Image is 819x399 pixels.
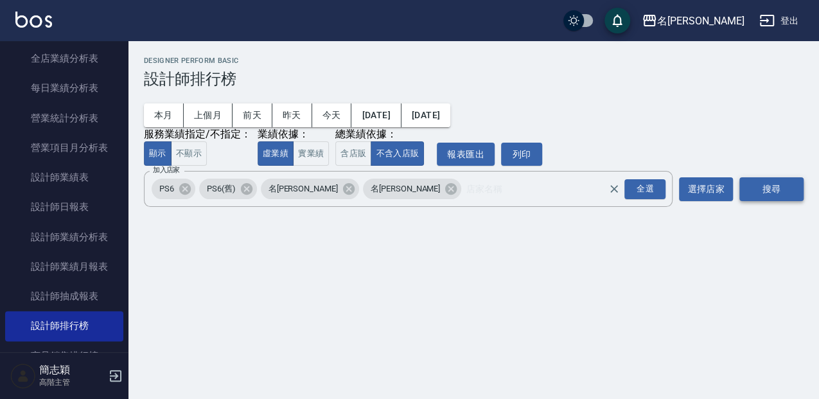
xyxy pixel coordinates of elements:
[153,165,180,175] label: 加入店家
[144,103,184,127] button: 本月
[363,182,448,195] span: 名[PERSON_NAME]
[5,192,123,222] a: 設計師日報表
[637,8,749,34] button: 名[PERSON_NAME]
[463,178,631,200] input: 店家名稱
[5,73,123,103] a: 每日業績分析表
[5,311,123,341] a: 設計師排行榜
[335,141,371,166] button: 含店販
[184,103,233,127] button: 上個月
[39,364,105,377] h5: 簡志穎
[363,179,461,199] div: 名[PERSON_NAME]
[199,179,257,199] div: PS6(舊)
[5,103,123,133] a: 營業統計分析表
[401,103,450,127] button: [DATE]
[144,70,804,88] h3: 設計師排行榜
[754,9,804,33] button: 登出
[144,128,251,141] div: 服務業績指定/不指定：
[171,141,207,166] button: 不顯示
[152,179,195,199] div: PS6
[39,377,105,388] p: 高階主管
[15,12,52,28] img: Logo
[152,182,182,195] span: PS6
[5,163,123,192] a: 設計師業績表
[199,182,243,195] span: PS6(舊)
[5,222,123,252] a: 設計師業績分析表
[679,177,733,201] button: 選擇店家
[604,8,630,33] button: save
[605,180,623,198] button: Clear
[622,177,668,202] button: Open
[371,141,424,166] button: 不含入店販
[351,103,401,127] button: [DATE]
[261,179,359,199] div: 名[PERSON_NAME]
[272,103,312,127] button: 昨天
[258,141,294,166] button: 虛業績
[233,103,272,127] button: 前天
[437,143,495,166] button: 報表匯出
[258,128,329,141] div: 業績依據：
[5,252,123,281] a: 設計師業績月報表
[10,363,36,389] img: Person
[261,182,346,195] span: 名[PERSON_NAME]
[312,103,352,127] button: 今天
[657,13,744,29] div: 名[PERSON_NAME]
[5,281,123,311] a: 設計師抽成報表
[5,44,123,73] a: 全店業績分析表
[293,141,329,166] button: 實業績
[335,128,430,141] div: 總業績依據：
[5,133,123,163] a: 營業項目月分析表
[624,179,665,199] div: 全選
[501,143,542,166] button: 列印
[5,341,123,371] a: 商品銷售排行榜
[144,57,804,65] h2: Designer Perform Basic
[739,177,804,201] button: 搜尋
[144,141,172,166] button: 顯示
